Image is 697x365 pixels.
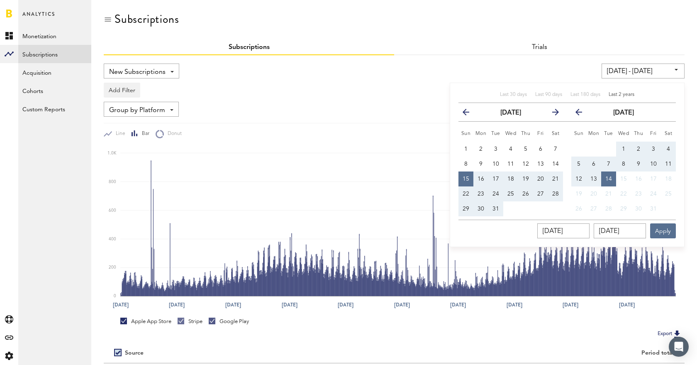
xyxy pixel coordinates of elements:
span: Support [17,6,47,13]
span: 4 [509,146,512,152]
text: [DATE] [169,301,185,309]
span: 16 [635,176,642,182]
button: 14 [548,157,563,171]
span: 21 [605,191,612,197]
button: 20 [586,186,601,201]
text: [DATE] [394,301,410,309]
button: 11 [661,157,676,171]
div: Stripe [178,318,202,325]
span: 11 [665,161,672,167]
button: Apply [650,223,676,238]
span: 25 [665,191,672,197]
button: 19 [571,186,586,201]
span: 6 [592,161,595,167]
span: 29 [463,206,469,212]
span: 26 [522,191,529,197]
span: 31 [492,206,499,212]
button: 3 [488,142,503,157]
button: 9 [473,157,488,171]
button: 22 [458,186,473,201]
button: 2 [473,142,488,157]
button: 8 [458,157,473,171]
button: 18 [661,171,676,186]
span: 1 [622,146,625,152]
span: 17 [650,176,657,182]
button: 26 [518,186,533,201]
span: 5 [577,161,580,167]
button: 15 [458,171,473,186]
small: Wednesday [618,131,629,136]
button: 22 [616,186,631,201]
span: Group by Platform [109,103,165,118]
div: Apple App Store [120,318,171,325]
button: 16 [473,171,488,186]
span: 27 [537,191,544,197]
button: 26 [571,201,586,216]
small: Thursday [634,131,643,136]
span: 16 [478,176,484,182]
div: Period total [405,350,674,357]
button: 10 [488,157,503,171]
button: 28 [601,201,616,216]
button: 30 [631,201,646,216]
span: 24 [492,191,499,197]
span: 17 [492,176,499,182]
button: 27 [533,186,548,201]
text: [DATE] [450,301,466,309]
small: Monday [588,131,600,136]
text: [DATE] [338,301,353,309]
a: Monetization [18,27,91,45]
button: 27 [586,201,601,216]
span: 9 [637,161,640,167]
button: 4 [661,142,676,157]
span: 24 [650,191,657,197]
a: Cohorts [18,81,91,100]
span: 3 [652,146,655,152]
button: 10 [646,157,661,171]
button: 7 [548,142,563,157]
button: 25 [503,186,518,201]
span: Line [112,130,125,137]
span: Bar [138,130,149,137]
span: 1 [464,146,468,152]
span: 15 [620,176,627,182]
a: Trials [532,44,547,51]
text: 200 [109,266,116,270]
button: 24 [488,186,503,201]
span: 19 [522,176,529,182]
button: 13 [533,157,548,171]
button: 1 [616,142,631,157]
span: 25 [507,191,514,197]
button: 14 [601,171,616,186]
input: __/__/____ [537,223,590,238]
span: 4 [667,146,670,152]
text: [DATE] [113,301,129,309]
button: 29 [616,201,631,216]
text: [DATE] [619,301,635,309]
button: Add Filter [104,83,140,98]
button: 13 [586,171,601,186]
span: 9 [479,161,483,167]
button: 31 [646,201,661,216]
text: [DATE] [563,301,578,309]
span: Analytics [22,9,55,27]
a: Subscriptions [229,44,270,51]
button: 2 [631,142,646,157]
text: 800 [109,180,116,184]
span: 18 [665,176,672,182]
div: Google Play [209,318,249,325]
text: 600 [109,208,116,213]
span: 29 [620,206,627,212]
button: 29 [458,201,473,216]
strong: [DATE] [500,110,521,116]
button: 3 [646,142,661,157]
strong: [DATE] [613,110,634,116]
div: Open Intercom Messenger [669,337,689,357]
span: 11 [507,161,514,167]
small: Tuesday [491,131,500,136]
small: Sunday [461,131,471,136]
span: Last 90 days [535,92,562,97]
button: 8 [616,157,631,171]
span: 7 [607,161,610,167]
text: 1.0K [107,151,117,155]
